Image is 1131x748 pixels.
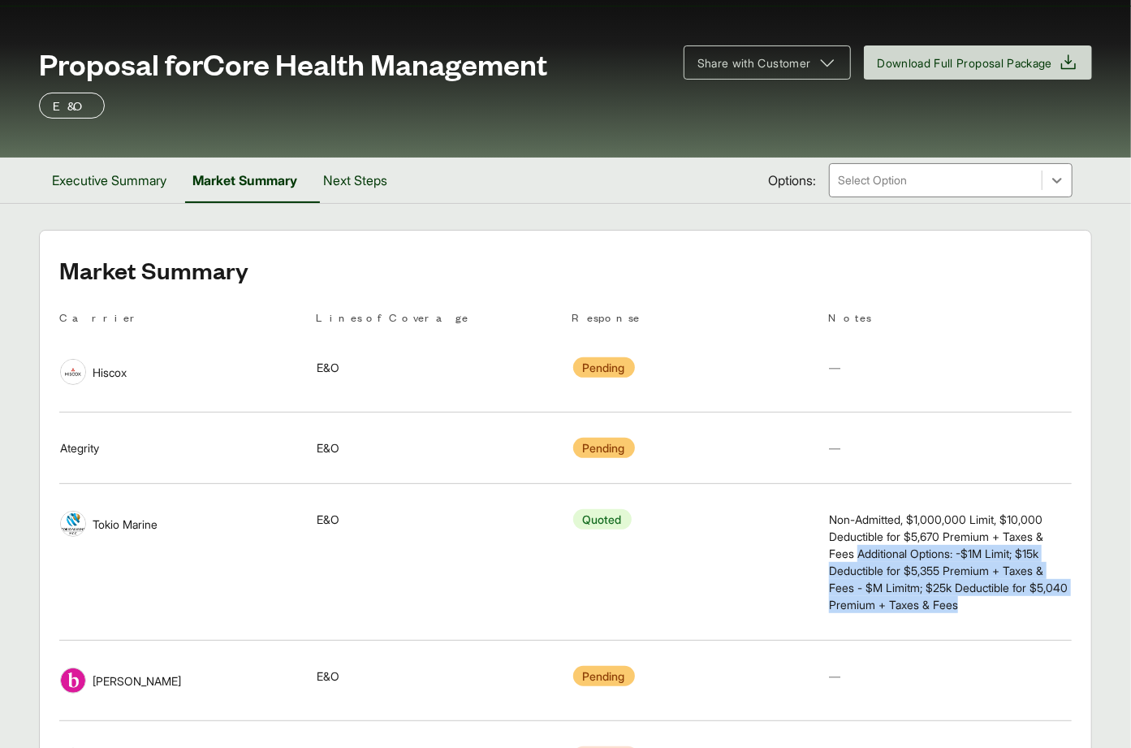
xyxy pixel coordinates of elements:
span: Options: [768,171,816,190]
span: [PERSON_NAME] [93,672,181,690]
th: Carrier [59,309,303,332]
span: Download Full Proposal Package [878,54,1053,71]
span: Proposal for Core Health Management [39,47,547,80]
img: Tokio Marine logo [61,512,85,536]
img: Beazley logo [61,668,85,693]
button: Executive Summary [39,158,179,203]
button: Market Summary [179,158,310,203]
span: Share with Customer [697,54,811,71]
span: — [829,361,840,374]
span: E&O [317,359,339,376]
h2: Market Summary [59,257,1072,283]
button: Share with Customer [684,45,851,80]
span: Tokio Marine [93,516,158,533]
span: E&O [317,511,339,528]
p: E&O [53,96,91,115]
span: Pending [573,357,635,378]
span: Non-Admitted, $1,000,000 Limit, $10,000 Deductible for $5,670 Premium + Taxes & Fees Additional O... [829,511,1071,613]
span: Ategrity [60,439,99,456]
button: Next Steps [310,158,400,203]
span: Quoted [573,509,632,530]
button: Download Full Proposal Package [864,45,1093,80]
th: Response [572,309,816,332]
th: Lines of Coverage [316,309,559,332]
span: Pending [573,666,635,686]
span: — [829,441,840,455]
img: Hiscox logo [61,360,85,384]
span: Pending [573,438,635,458]
span: Hiscox [93,364,127,381]
span: — [829,669,840,683]
span: E&O [317,439,339,456]
th: Notes [828,309,1072,332]
span: E&O [317,668,339,685]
